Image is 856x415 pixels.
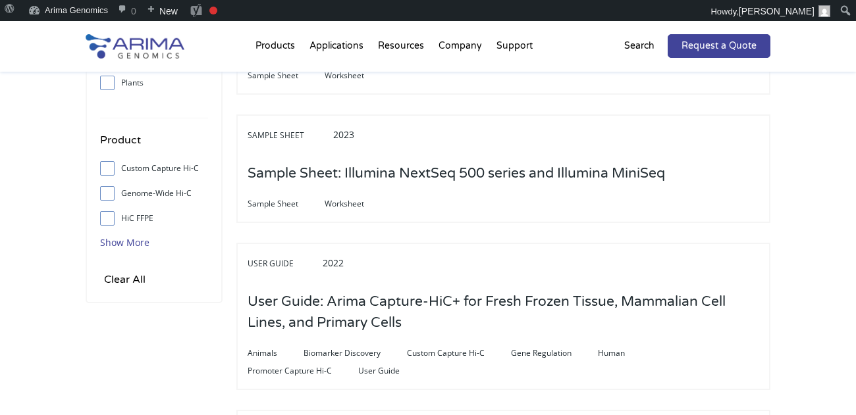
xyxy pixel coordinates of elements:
[248,128,331,143] span: Sample Sheet
[624,37,655,55] p: Search
[304,345,407,361] span: Biomarker Discovery
[100,236,149,249] span: Show More
[100,270,149,289] input: Clear All
[668,34,770,58] a: Request a Quote
[248,166,665,181] a: Sample Sheet: Illumina NextSeq 500 series and Illumina MiniSeq
[248,68,325,84] span: Sample Sheet
[209,7,217,14] div: Focus keyphrase not set
[325,196,390,212] span: Worksheet
[511,345,598,361] span: Gene Regulation
[100,73,208,93] label: Plants
[598,345,651,361] span: Human
[248,345,304,361] span: Animals
[358,363,426,379] span: User Guide
[323,256,344,269] span: 2022
[248,153,665,194] h3: Sample Sheet: Illumina NextSeq 500 series and Illumina MiniSeq
[248,316,759,330] a: User Guide: Arima Capture-HiC+ for Fresh Frozen Tissue, Mammalian Cell Lines, and Primary Cells
[100,159,208,178] label: Custom Capture Hi-C
[100,132,208,159] h4: Product
[739,6,815,16] span: [PERSON_NAME]
[248,196,325,212] span: Sample Sheet
[248,363,358,379] span: Promoter Capture Hi-C
[100,208,208,228] label: HiC FFPE
[248,256,320,272] span: User Guide
[100,183,208,203] label: Genome-Wide Hi-C
[333,128,354,141] span: 2023
[407,345,511,361] span: Custom Capture Hi-C
[86,34,184,59] img: Arima-Genomics-logo
[248,281,759,343] h3: User Guide: Arima Capture-HiC+ for Fresh Frozen Tissue, Mammalian Cell Lines, and Primary Cells
[325,68,390,84] span: Worksheet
